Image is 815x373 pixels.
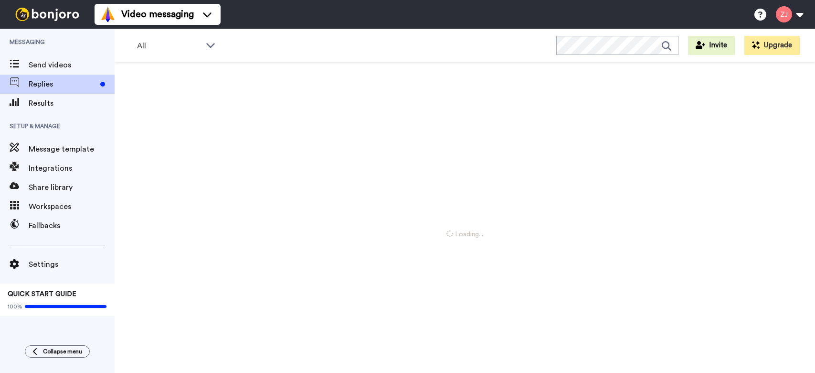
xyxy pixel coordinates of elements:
span: Video messaging [121,8,194,21]
span: Fallbacks [29,220,115,231]
span: Results [29,98,115,109]
span: Integrations [29,163,115,174]
button: Upgrade [744,36,800,55]
span: Workspaces [29,201,115,212]
button: Collapse menu [25,345,90,358]
span: Loading... [446,230,483,239]
span: Send videos [29,59,115,71]
span: 100% [8,303,22,310]
span: Settings [29,259,115,270]
span: Share library [29,182,115,193]
img: vm-color.svg [100,7,116,22]
span: Replies [29,78,96,90]
span: All [137,40,201,52]
img: bj-logo-header-white.svg [11,8,83,21]
button: Invite [688,36,735,55]
span: Collapse menu [43,348,82,355]
span: Message template [29,143,115,155]
span: QUICK START GUIDE [8,291,76,297]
